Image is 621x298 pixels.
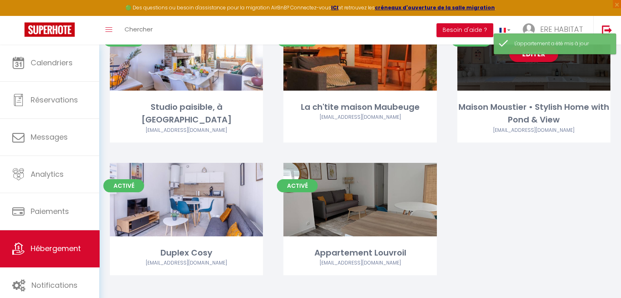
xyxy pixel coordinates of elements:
[523,23,535,36] img: ...
[31,280,78,290] span: Notifications
[31,95,78,105] span: Réservations
[331,4,338,11] a: ICI
[283,101,436,113] div: La ch'tite maison Maubeuge
[31,132,68,142] span: Messages
[277,179,318,192] span: Activé
[7,3,31,28] button: Ouvrir le widget de chat LiveChat
[31,58,73,68] span: Calendriers
[110,127,263,134] div: Airbnb
[516,16,593,44] a: ... ERE HABITAT
[457,127,610,134] div: Airbnb
[110,259,263,267] div: Airbnb
[602,25,612,35] img: logout
[457,101,610,127] div: Maison Moustier • Stylish Home with Pond & View
[31,243,81,254] span: Hébergement
[514,40,608,48] div: L'appartement a été mis à jour
[110,247,263,259] div: Duplex Cosy
[125,25,153,33] span: Chercher
[103,179,144,192] span: Activé
[283,247,436,259] div: Appartement Louvroil
[31,206,69,216] span: Paiements
[283,259,436,267] div: Airbnb
[118,16,159,44] a: Chercher
[375,4,495,11] a: créneaux d'ouverture de la salle migration
[436,23,493,37] button: Besoin d'aide ?
[540,24,583,34] span: ERE HABITAT
[110,101,263,127] div: Studio paisible, à [GEOGRAPHIC_DATA]
[283,113,436,121] div: Airbnb
[586,261,615,292] iframe: Chat
[31,169,64,179] span: Analytics
[24,22,75,37] img: Super Booking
